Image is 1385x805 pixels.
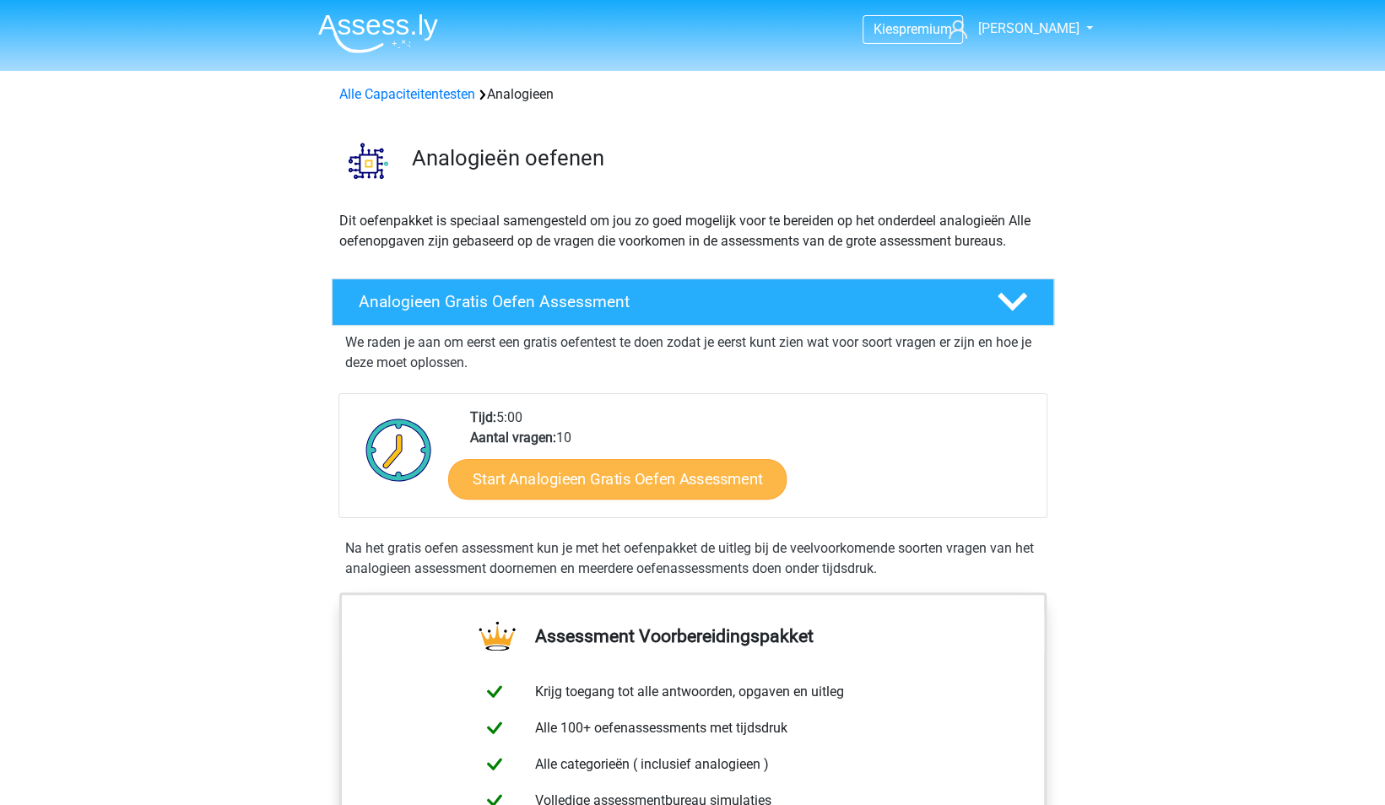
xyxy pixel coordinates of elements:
img: Assessly [318,14,438,53]
div: 5:00 10 [457,408,1046,517]
b: Aantal vragen: [470,430,556,446]
span: premium [899,21,952,37]
b: Tijd: [470,409,496,425]
a: Start Analogieen Gratis Oefen Assessment [448,458,787,499]
span: [PERSON_NAME] [977,20,1079,36]
a: Alle Capaciteitentesten [339,86,475,102]
img: analogieen [333,125,404,197]
a: [PERSON_NAME] [942,19,1080,39]
a: Kiespremium [863,18,962,41]
p: We raden je aan om eerst een gratis oefentest te doen zodat je eerst kunt zien wat voor soort vra... [345,332,1041,373]
h3: Analogieën oefenen [412,145,1041,171]
span: Kies [874,21,899,37]
img: Klok [356,408,441,492]
a: Analogieen Gratis Oefen Assessment [325,278,1061,326]
div: Na het gratis oefen assessment kun je met het oefenpakket de uitleg bij de veelvoorkomende soorte... [338,538,1047,579]
p: Dit oefenpakket is speciaal samengesteld om jou zo goed mogelijk voor te bereiden op het onderdee... [339,211,1047,251]
div: Analogieen [333,84,1053,105]
h4: Analogieen Gratis Oefen Assessment [359,292,970,311]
